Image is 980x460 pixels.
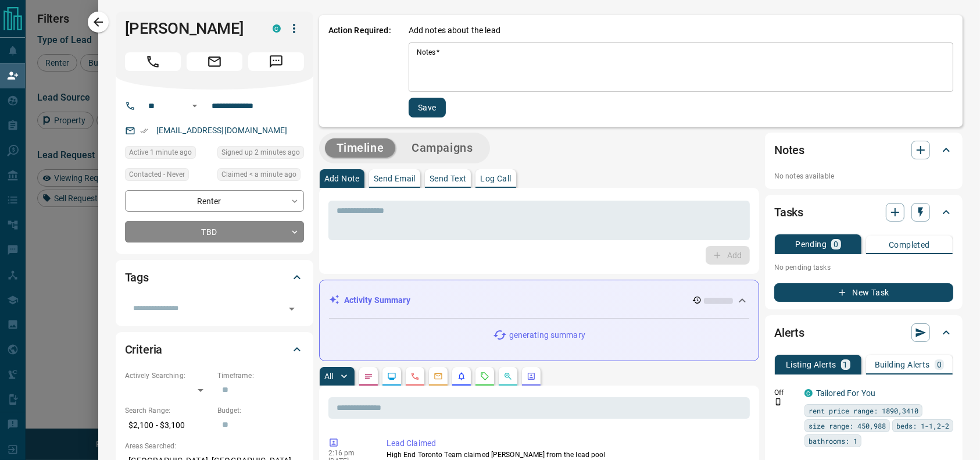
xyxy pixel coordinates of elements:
svg: Lead Browsing Activity [387,372,396,381]
div: Thu Aug 14 2025 [125,146,212,162]
p: Timeframe: [217,370,304,381]
svg: Requests [480,372,489,381]
div: Renter [125,190,304,212]
button: Open [188,99,202,113]
p: Building Alerts [875,361,930,369]
p: Send Text [430,174,467,183]
p: Send Email [374,174,416,183]
span: rent price range: 1890,3410 [809,405,918,416]
h2: Tasks [774,203,803,222]
p: generating summary [509,329,585,341]
p: Log Call [480,174,511,183]
h2: Alerts [774,323,804,342]
h2: Criteria [125,340,163,359]
svg: Push Notification Only [774,398,782,406]
svg: Calls [410,372,420,381]
svg: Opportunities [503,372,513,381]
p: Activity Summary [344,294,410,306]
span: Message [248,52,304,71]
p: Off [774,387,797,398]
span: Claimed < a minute ago [221,169,296,180]
p: All [324,372,334,380]
button: Save [409,98,446,117]
div: condos.ca [804,389,813,397]
div: Notes [774,136,953,164]
span: Contacted - Never [129,169,185,180]
p: Search Range: [125,405,212,416]
p: Listing Alerts [786,361,836,369]
p: 0 [834,240,838,248]
span: Call [125,52,181,71]
svg: Agent Actions [527,372,536,381]
span: beds: 1-1,2-2 [896,420,949,432]
p: Completed [889,241,930,249]
p: High End Toronto Team claimed [PERSON_NAME] from the lead pool [387,450,745,460]
h2: Notes [774,141,804,159]
svg: Email Verified [140,127,148,135]
a: [EMAIL_ADDRESS][DOMAIN_NAME] [156,126,288,135]
span: Email [187,52,242,71]
span: Active 1 minute ago [129,147,192,158]
div: TBD [125,221,304,243]
button: Campaigns [400,138,484,158]
span: bathrooms: 1 [809,435,857,447]
div: Thu Aug 14 2025 [217,146,304,162]
p: Areas Searched: [125,441,304,451]
a: Tailored For You [816,388,875,398]
p: Add Note [324,174,360,183]
div: Tags [125,263,304,291]
svg: Emails [434,372,443,381]
svg: Notes [364,372,373,381]
span: Signed up 2 minutes ago [221,147,300,158]
div: condos.ca [273,24,281,33]
div: Alerts [774,319,953,347]
button: New Task [774,283,953,302]
p: 2:16 pm [328,449,369,457]
span: size range: 450,988 [809,420,886,432]
h2: Tags [125,268,149,287]
p: Pending [795,240,827,248]
div: Criteria [125,336,304,363]
div: Thu Aug 14 2025 [217,168,304,184]
svg: Listing Alerts [457,372,466,381]
p: Action Required: [328,24,391,117]
p: No notes available [774,171,953,181]
p: 0 [937,361,942,369]
button: Open [284,301,300,317]
p: Actively Searching: [125,370,212,381]
button: Timeline [325,138,396,158]
p: Add notes about the lead [409,24,500,37]
div: Activity Summary [329,290,749,311]
p: $2,100 - $3,100 [125,416,212,435]
p: 1 [843,361,848,369]
p: Lead Claimed [387,437,745,450]
div: Tasks [774,198,953,226]
p: Budget: [217,405,304,416]
p: No pending tasks [774,259,953,276]
h1: [PERSON_NAME] [125,19,255,38]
